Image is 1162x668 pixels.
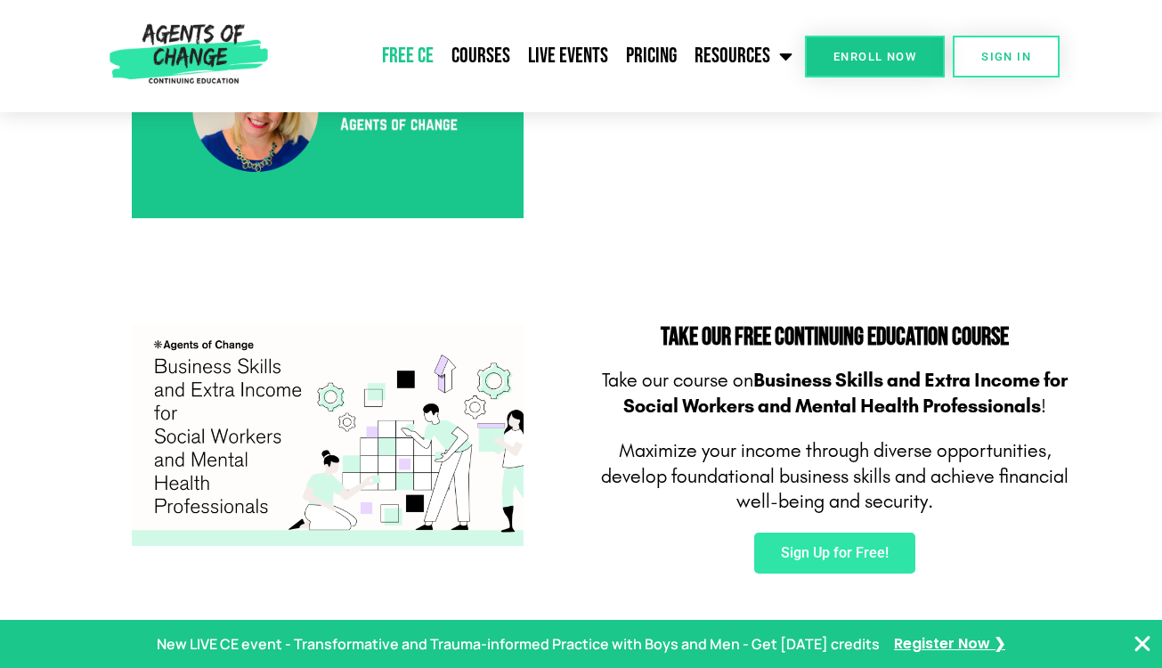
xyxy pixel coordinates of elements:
[953,36,1060,77] a: SIGN IN
[833,51,916,62] span: Enroll Now
[781,546,889,560] span: Sign Up for Free!
[894,631,1005,657] a: Register Now ❯
[805,36,945,77] a: Enroll Now
[617,34,686,78] a: Pricing
[1132,633,1153,655] button: Close Banner
[157,631,880,657] p: New LIVE CE event - Transformative and Trauma-informed Practice with Boys and Men - Get [DATE] cr...
[590,368,1080,419] p: Take our course on !
[736,465,1069,514] span: chieve financial well-being and security.
[590,325,1080,350] h2: Take Our FREE Continuing Education Course
[686,34,801,78] a: Resources
[590,438,1080,515] p: Maximize your income through diverse opportunities, d
[981,51,1031,62] span: SIGN IN
[443,34,519,78] a: Courses
[754,533,915,574] a: Sign Up for Free!
[519,34,617,78] a: Live Events
[612,465,941,488] span: evelop foundational business skills and a
[623,369,1068,418] b: Business Skills and Extra Income for Social Workers and Mental Health Professionals
[275,34,801,78] nav: Menu
[373,34,443,78] a: Free CE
